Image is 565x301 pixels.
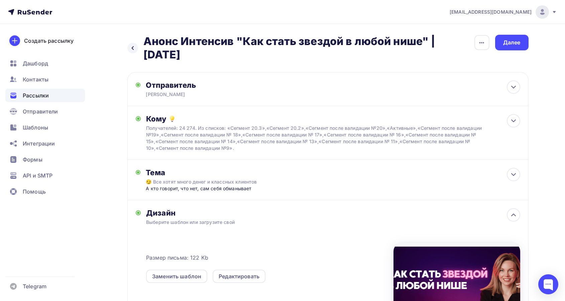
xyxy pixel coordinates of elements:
[23,188,46,196] span: Помощь
[146,125,483,152] div: Получателей: 24 274. Из списков: «Сегмент 20.3»,«Сегмент 20.2»,«Сегмент после валидации №20»,«Акт...
[143,35,474,61] h2: Анонс Интенсив "Как стать звездой в любой нише" | [DATE]
[5,73,85,86] a: Контакты
[146,114,520,123] div: Кому
[23,75,48,83] span: Контакты
[5,89,85,102] a: Рассылки
[146,168,278,177] div: Тема
[146,254,208,262] span: Размер письма: 122 Kb
[23,282,46,290] span: Telegram
[503,39,521,46] div: Далее
[23,123,48,131] span: Шаблоны
[152,272,201,280] div: Заменить шаблон
[23,172,52,180] span: API и SMTP
[5,121,85,134] a: Шаблоны
[5,105,85,118] a: Отправители
[23,107,58,115] span: Отправители
[450,9,532,15] span: [EMAIL_ADDRESS][DOMAIN_NAME]
[146,91,276,98] div: [PERSON_NAME]
[23,156,42,164] span: Формы
[450,5,557,19] a: [EMAIL_ADDRESS][DOMAIN_NAME]
[24,37,74,45] div: Создать рассылку
[23,91,49,99] span: Рассылки
[146,208,520,218] div: Дизайн
[146,185,278,192] div: А кто говорит, что нет, сам себя обманывает
[219,272,259,280] div: Редактировать
[5,153,85,166] a: Формы
[146,179,265,185] div: 😏 Все хотят много денег и классных клиентов
[23,59,48,67] span: Дашборд
[23,139,55,147] span: Интеграции
[5,57,85,70] a: Дашборд
[146,80,291,90] div: Отправитель
[146,219,483,226] div: Выберите шаблон или загрузите свой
